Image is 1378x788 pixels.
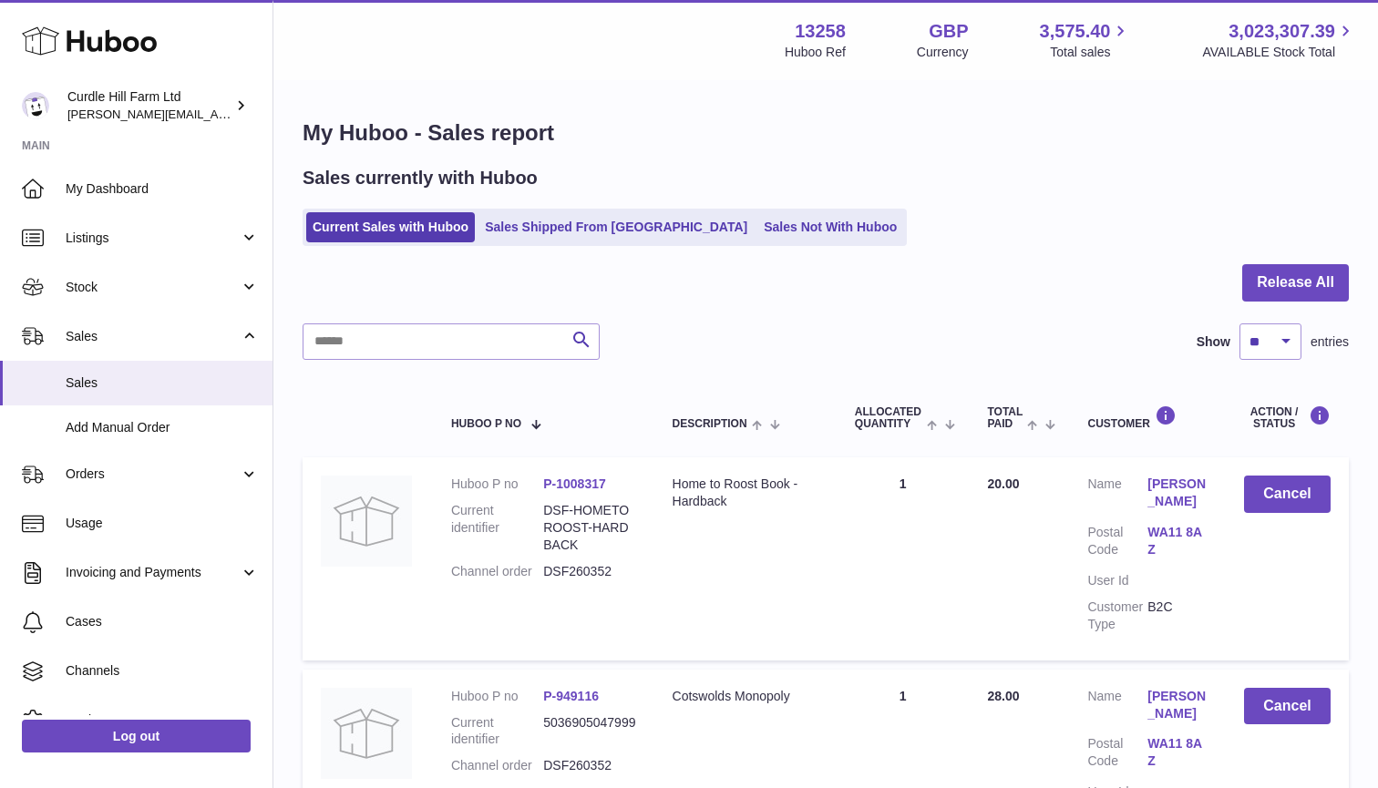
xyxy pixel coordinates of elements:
span: My Dashboard [66,180,259,198]
a: 3,575.40 Total sales [1040,19,1132,61]
span: Huboo P no [451,418,521,430]
dd: DSF260352 [543,563,635,580]
span: entries [1311,333,1349,351]
span: Total paid [987,406,1023,430]
span: Total sales [1050,44,1131,61]
div: Currency [917,44,969,61]
dt: Huboo P no [451,688,543,705]
dt: Postal Code [1087,524,1147,563]
span: Cases [66,613,259,630]
span: Usage [66,515,259,532]
a: P-949116 [543,689,599,703]
dt: Huboo P no [451,476,543,493]
td: 1 [837,457,970,660]
span: Sales [66,374,259,392]
a: Log out [22,720,251,752]
strong: 13258 [795,19,846,44]
div: Cotswolds Monopoly [673,688,818,705]
dt: Postal Code [1087,735,1147,774]
a: WA11 8AZ [1147,735,1208,770]
div: Action / Status [1244,405,1331,430]
button: Release All [1242,264,1349,302]
span: Orders [66,466,240,483]
a: P-1008317 [543,476,606,491]
dt: Name [1087,476,1147,515]
a: WA11 8AZ [1147,524,1208,558]
label: Show [1197,333,1230,351]
span: 3,575.40 [1040,19,1111,44]
span: [PERSON_NAME][EMAIL_ADDRESS][DOMAIN_NAME] [67,107,365,121]
dt: Channel order [451,563,543,580]
span: Add Manual Order [66,419,259,436]
h2: Sales currently with Huboo [303,166,538,190]
span: AVAILABLE Stock Total [1202,44,1356,61]
a: 3,023,307.39 AVAILABLE Stock Total [1202,19,1356,61]
button: Cancel [1244,688,1331,725]
h1: My Huboo - Sales report [303,118,1349,148]
a: Current Sales with Huboo [306,212,475,242]
dt: Name [1087,688,1147,727]
span: Settings [66,711,259,729]
dt: Current identifier [451,502,543,554]
span: Listings [66,230,240,247]
dd: DSF-HOMETOROOST-HARDBACK [543,502,635,554]
span: Stock [66,279,240,296]
a: [PERSON_NAME] [1147,476,1208,510]
button: Cancel [1244,476,1331,513]
dd: B2C [1147,599,1208,633]
dt: Channel order [451,757,543,774]
div: Curdle Hill Farm Ltd [67,88,231,123]
dt: Customer Type [1087,599,1147,633]
a: Sales Shipped From [GEOGRAPHIC_DATA] [478,212,754,242]
div: Huboo Ref [785,44,846,61]
dd: DSF260352 [543,757,635,774]
a: Sales Not With Huboo [757,212,903,242]
div: Home to Roost Book - Hardback [673,476,818,510]
div: Customer [1087,405,1208,430]
dt: User Id [1087,572,1147,589]
span: Channels [66,662,259,680]
img: charlotte@diddlysquatfarmshop.com [22,92,49,119]
dt: Current identifier [451,714,543,749]
span: Invoicing and Payments [66,564,240,581]
span: 3,023,307.39 [1229,19,1335,44]
a: [PERSON_NAME] [1147,688,1208,722]
dd: 5036905047999 [543,714,635,749]
img: no-photo.jpg [321,476,412,567]
span: ALLOCATED Quantity [855,406,922,430]
span: Description [673,418,747,430]
img: no-photo.jpg [321,688,412,779]
span: 28.00 [987,689,1019,703]
strong: GBP [929,19,968,44]
span: Sales [66,328,240,345]
span: 20.00 [987,476,1019,491]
